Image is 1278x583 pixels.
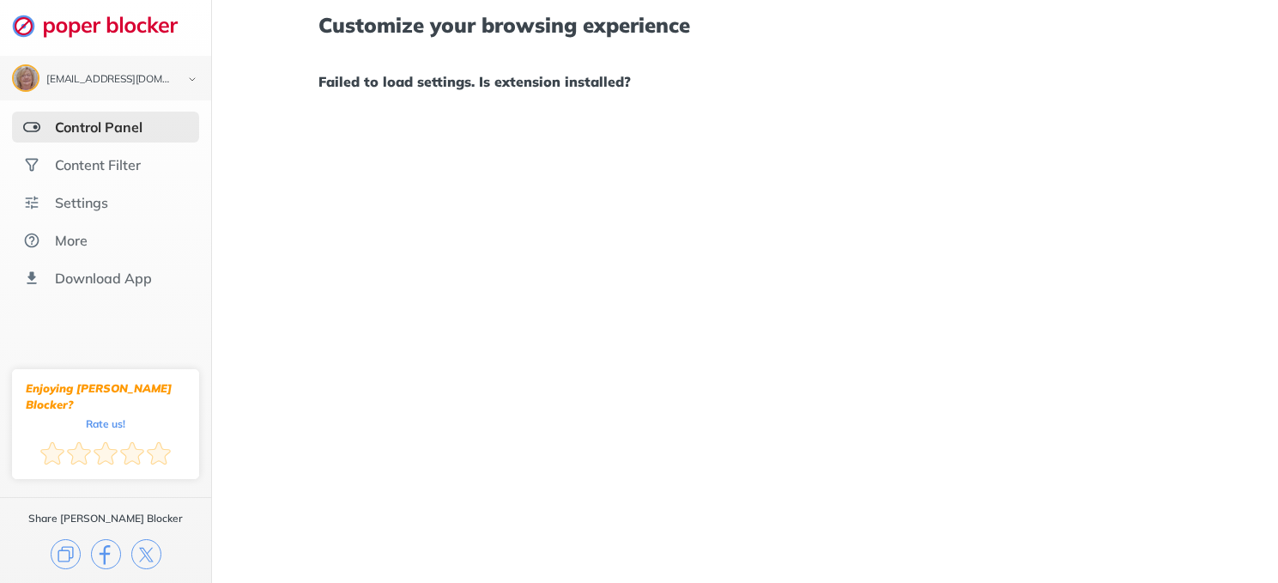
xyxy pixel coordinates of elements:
[55,156,141,173] div: Content Filter
[26,380,185,413] div: Enjoying [PERSON_NAME] Blocker?
[131,539,161,569] img: x.svg
[91,539,121,569] img: facebook.svg
[182,70,203,88] img: chevron-bottom-black.svg
[23,118,40,136] img: features-selected.svg
[55,194,108,211] div: Settings
[51,539,81,569] img: copy.svg
[12,14,197,38] img: logo-webpage.svg
[14,66,38,90] img: ACg8ocKj9X1WMsTXOLNimT4YszAJ1DaAhJ7JK210q6DQSW6ineBt4ngB=s96-c
[23,232,40,249] img: about.svg
[55,270,152,287] div: Download App
[86,420,125,428] div: Rate us!
[318,70,1172,93] h1: Failed to load settings. Is extension installed?
[28,512,183,525] div: Share [PERSON_NAME] Blocker
[23,156,40,173] img: social.svg
[23,194,40,211] img: settings.svg
[23,270,40,287] img: download-app.svg
[55,232,88,249] div: More
[46,74,173,86] div: wmhartwig@gmail.com
[318,14,1172,36] h1: Customize your browsing experience
[55,118,142,136] div: Control Panel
